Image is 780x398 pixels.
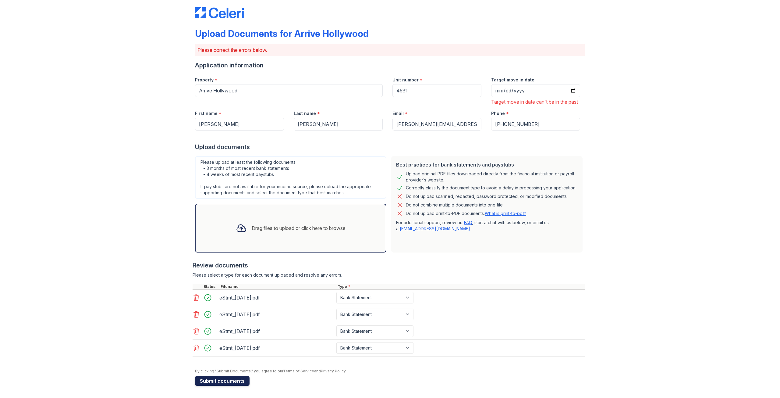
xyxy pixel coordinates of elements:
div: Please select a type for each document uploaded and resolve any errors. [193,272,585,278]
div: eStmt_[DATE].pdf [219,326,334,336]
label: Target move in date [491,77,534,83]
div: Target move in date can't be in the past [491,98,580,106]
a: Privacy Policy. [321,369,346,373]
div: eStmt_[DATE].pdf [219,310,334,319]
a: FAQ [464,220,472,225]
a: What is print-to-pdf? [485,211,526,216]
a: [EMAIL_ADDRESS][DOMAIN_NAME] [400,226,470,231]
div: Upload documents [195,143,585,151]
label: Unit number [392,77,419,83]
div: eStmt_[DATE].pdf [219,293,334,303]
a: Terms of Service [283,369,314,373]
label: Property [195,77,214,83]
div: Do not upload scanned, redacted, password protected, or modified documents. [406,193,568,200]
button: Submit documents [195,376,250,386]
div: Best practices for bank statements and paystubs [396,161,578,168]
div: Type [336,284,585,289]
label: Phone [491,110,505,117]
img: CE_Logo_Blue-a8612792a0a2168367f1c8372b55b34899dd931a85d93a1a3d3e32e68fde9ad4.png [195,7,244,18]
div: eStmt_[DATE].pdf [219,343,334,353]
div: Correctly classify the document type to avoid a delay in processing your application. [406,184,576,192]
p: For additional support, review our , start a chat with us below, or email us at [396,220,578,232]
label: Last name [294,110,316,117]
div: Review documents [193,261,585,270]
div: Upload original PDF files downloaded directly from the financial institution or payroll provider’... [406,171,578,183]
div: Drag files to upload or click here to browse [252,224,346,232]
div: Filename [219,284,336,289]
p: Do not upload print-to-PDF documents. [406,210,526,217]
div: By clicking "Submit Documents," you agree to our and [195,369,585,374]
div: Please upload at least the following documents: • 3 months of most recent bank statements • 4 wee... [195,156,386,199]
div: Status [202,284,219,289]
div: Application information [195,61,585,70]
div: Upload Documents for Arrive Hollywood [195,28,369,39]
div: Do not combine multiple documents into one file. [406,201,504,209]
label: Email [392,110,404,117]
p: Please correct the errors below. [197,46,583,54]
label: First name [195,110,218,117]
